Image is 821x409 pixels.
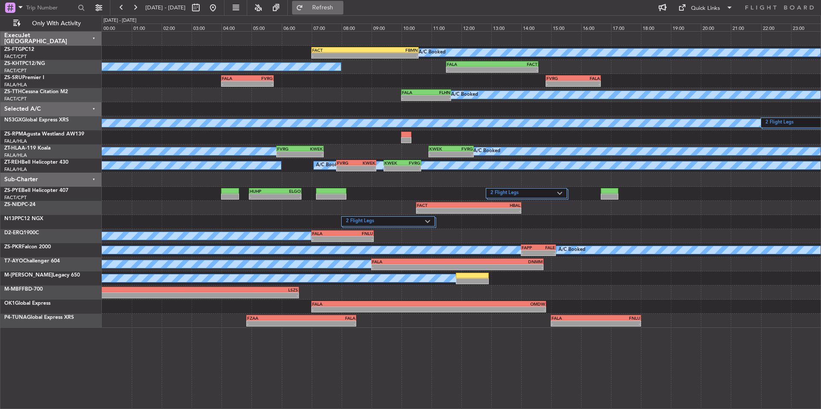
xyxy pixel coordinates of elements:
div: - [538,250,555,256]
div: FALA [312,231,343,236]
div: - [300,152,323,157]
div: 14:00 [521,24,551,31]
div: 05:00 [251,24,281,31]
div: 10:00 [402,24,431,31]
div: - [384,166,402,171]
div: - [312,307,429,312]
a: ZS-SRUPremier I [4,75,44,80]
div: - [312,53,365,58]
a: ZS-PYEBell Helicopter 407 [4,188,68,193]
span: ZS-PYE [4,188,21,193]
div: - [596,321,640,326]
a: ZS-PKRFalcon 2000 [4,244,51,250]
span: ZT-HLA [4,146,21,151]
span: ZS-TTH [4,89,22,94]
div: HBAL [469,203,520,208]
div: KWEK [300,146,323,151]
span: P4-TUNA [4,315,27,320]
div: - [451,152,473,157]
a: FACT/CPT [4,194,27,201]
div: 06:00 [282,24,312,31]
div: 09:00 [372,24,402,31]
a: T7-AYOChallenger 604 [4,259,60,264]
a: ZS-TTHCessna Citation M2 [4,89,68,94]
a: M-[PERSON_NAME]Legacy 650 [4,273,80,278]
div: 04:00 [221,24,251,31]
div: FVRG [546,76,573,81]
div: - [277,152,300,157]
div: 17:00 [611,24,641,31]
span: ZS-SRU [4,75,22,80]
div: FNLU [343,231,373,236]
span: ZS-NID [4,202,21,207]
span: N13P [4,216,18,221]
span: ZS-KHT [4,61,22,66]
div: 19:00 [671,24,701,31]
div: 08:00 [342,24,372,31]
div: - [312,236,343,241]
div: - [337,166,356,171]
a: FALA/HLA [4,138,27,144]
div: FALA [372,259,458,264]
button: Quick Links [674,1,737,15]
div: KWEK [384,160,402,165]
div: - [447,67,492,72]
a: ZS-RPMAgusta Westland AW139 [4,132,84,137]
div: 22:00 [761,24,791,31]
div: 20:00 [701,24,731,31]
span: ZS-FTG [4,47,22,52]
a: FACT/CPT [4,53,27,60]
div: FBMN [365,47,418,53]
div: - [492,67,537,72]
div: FALA [222,76,248,81]
div: - [343,236,373,241]
div: KWEK [356,160,375,165]
div: - [275,194,301,199]
div: - [248,81,273,86]
div: 11:00 [431,24,461,31]
div: 12:00 [461,24,491,31]
div: A/C Booked [473,145,500,158]
div: 21:00 [731,24,761,31]
input: Trip Number [26,1,75,14]
a: ZS-FTGPC12 [4,47,34,52]
div: - [522,250,538,256]
span: M-MBFF [4,287,25,292]
a: ZT-REHBell Helicopter 430 [4,160,68,165]
label: 2 Flight Legs [346,218,425,225]
div: - [356,166,375,171]
div: FAPP [522,245,538,250]
span: [DATE] - [DATE] [145,4,186,12]
div: - [222,81,248,86]
div: - [428,307,545,312]
div: FVRG [248,76,273,81]
button: Only With Activity [9,17,93,30]
div: A/C Booked [558,244,585,256]
div: FZAA [247,315,301,321]
span: OK1 [4,301,15,306]
div: FLHN [426,90,450,95]
div: 07:00 [312,24,342,31]
div: - [402,166,420,171]
div: FALA [552,315,596,321]
div: A/C Booked [316,159,343,172]
span: N53GX [4,118,22,123]
a: FACT/CPT [4,68,27,74]
span: M-[PERSON_NAME] [4,273,53,278]
div: - [546,81,573,86]
div: FACT [312,47,365,53]
div: FALA [573,76,600,81]
div: FVRG [337,160,356,165]
div: OMDW [428,301,545,306]
label: 2 Flight Legs [490,190,557,197]
a: D2-ERQ1900C [4,230,39,235]
a: P4-TUNAGlobal Express XRS [4,315,74,320]
a: ZT-HLAA-119 Koala [4,146,50,151]
div: FVRG [451,146,473,151]
div: LSZS [148,287,298,292]
a: ZS-KHTPC12/NG [4,61,45,66]
div: 02:00 [162,24,192,31]
div: 23:00 [791,24,821,31]
div: FALA [301,315,355,321]
div: 03:00 [192,24,221,31]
